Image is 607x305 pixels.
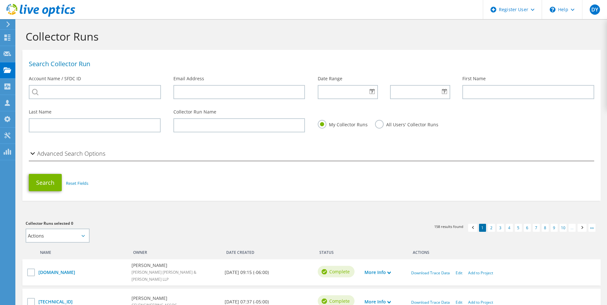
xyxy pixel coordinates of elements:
h3: Collector Runs selected 0 [26,220,305,227]
a: [DOMAIN_NAME] [38,269,125,276]
a: … [569,224,576,232]
span: DY [590,4,600,15]
a: 2 [488,224,495,232]
a: Add to Project [468,300,493,305]
div: Owner [128,246,221,256]
a: 7 [533,224,540,232]
a: 5 [515,224,522,232]
svg: \n [550,7,555,12]
span: Complete [329,268,350,275]
h1: Search Collector Run [29,61,591,67]
a: Edit [456,270,462,276]
div: Name [35,246,128,256]
a: 10 [560,224,567,232]
a: 9 [551,224,558,232]
a: 8 [542,224,549,232]
a: 4 [506,224,513,232]
span: [PERSON_NAME] [PERSON_NAME] & [PERSON_NAME] LLP [132,270,196,282]
div: Actions [408,246,594,256]
button: Search [29,174,62,191]
h1: Collector Runs [26,30,594,43]
a: 3 [497,224,504,232]
label: Account Name / SFDC ID [29,75,81,82]
label: Email Address [173,75,204,82]
span: Complete [329,298,350,305]
a: »» [588,224,595,232]
a: Edit [456,300,462,305]
span: 158 results found [434,224,463,229]
a: Download Trace Data [411,270,450,276]
label: My Collector Runs [318,120,368,128]
a: More Info [364,269,391,276]
b: [DATE] 09:15 (-06:00) [225,269,269,276]
label: First Name [462,75,486,82]
a: Download Trace Data [411,300,450,305]
a: 6 [524,224,531,232]
label: Collector Run Name [173,109,216,115]
label: Date Range [318,75,342,82]
label: All Users' Collector Runs [375,120,438,128]
div: Date Created [221,246,315,256]
h2: Advanced Search Options [29,147,105,160]
b: [PERSON_NAME] [132,295,177,302]
a: 1 [479,224,486,232]
a: Add to Project [468,270,493,276]
b: [PERSON_NAME] [132,262,221,269]
a: Reset Fields [66,180,88,186]
label: Last Name [29,109,52,115]
div: Status [315,246,361,256]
